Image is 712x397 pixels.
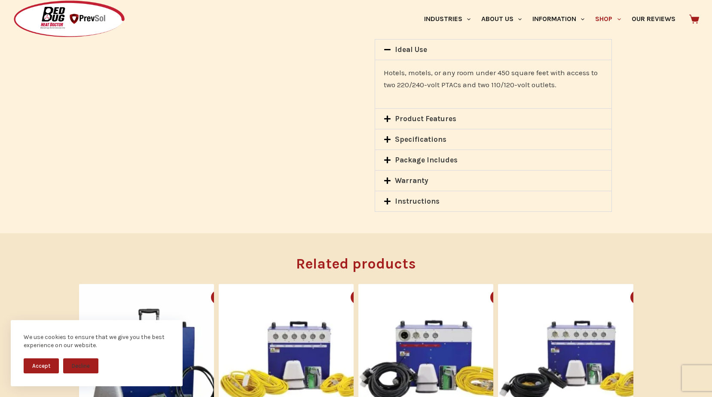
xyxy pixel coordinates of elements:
div: We use cookies to ensure that we give you the best experience on our website. [24,333,170,350]
p: Hotels, motels, or any room under 450 square feet with access to two 220/240-volt PTACs and two 1... [384,67,602,91]
div: Ideal Use [375,60,611,108]
a: Warranty [395,176,428,185]
div: Package Includes [375,150,611,170]
div: Instructions [375,191,611,211]
button: Quick view toggle [630,290,644,304]
a: Product Features [395,114,456,123]
a: Specifications [395,135,446,144]
div: Warranty [375,171,611,191]
a: Ideal Use [395,45,427,54]
button: Quick view toggle [211,290,225,304]
button: Accept [24,358,59,373]
div: Specifications [375,129,611,150]
button: Quick view toggle [351,290,364,304]
div: Ideal Use [375,40,611,60]
div: Product Features [375,109,611,129]
a: Instructions [395,197,440,205]
button: Decline [63,358,98,373]
button: Quick view toggle [490,290,504,304]
a: Package Includes [395,156,458,164]
h2: Related products [79,253,633,275]
button: Open LiveChat chat widget [7,3,33,29]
